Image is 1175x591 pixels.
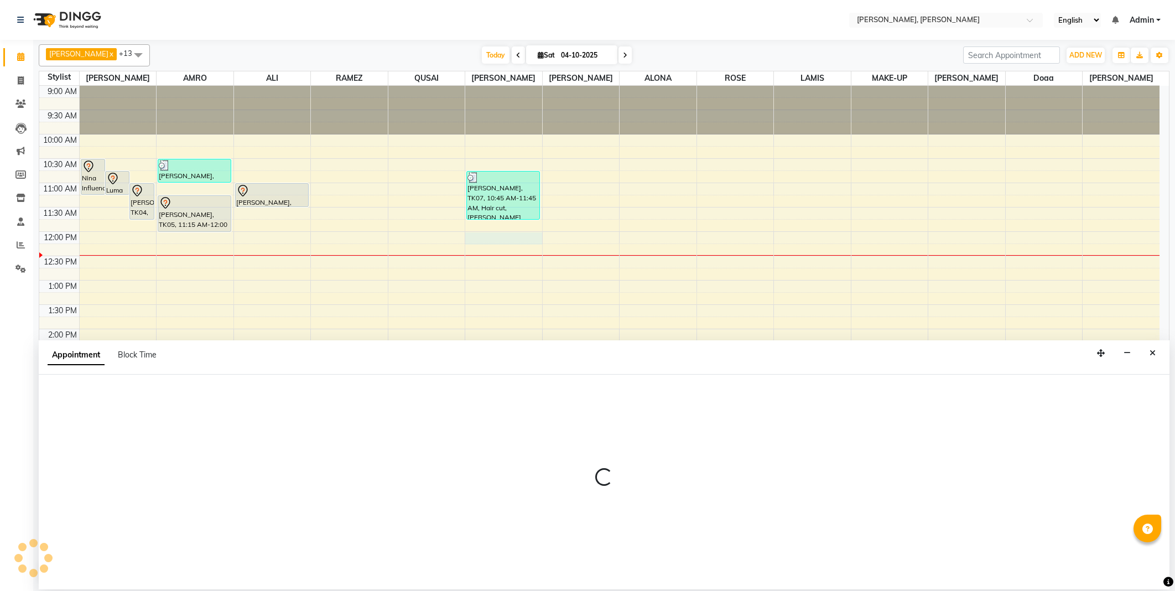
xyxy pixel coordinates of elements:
[46,305,79,317] div: 1:30 PM
[1067,48,1105,63] button: ADD NEW
[45,110,79,122] div: 9:30 AM
[45,86,79,97] div: 9:00 AM
[465,71,542,85] span: [PERSON_NAME]
[236,184,308,206] div: [PERSON_NAME], TK06, 11:00 AM-11:30 AM, Caviar Protein Treatment
[49,49,108,58] span: [PERSON_NAME]
[106,172,129,194] div: Luma Saqqaf, TK03, 10:45 AM-11:15 AM, Keratine
[482,46,509,64] span: Today
[157,71,233,85] span: AMRO
[234,71,311,85] span: ALI
[80,71,157,85] span: [PERSON_NAME]
[41,183,79,195] div: 11:00 AM
[158,196,231,231] div: [PERSON_NAME], TK05, 11:15 AM-12:00 PM, Roots
[620,71,696,85] span: ALONA
[851,71,928,85] span: MAKE-UP
[48,345,105,365] span: Appointment
[108,49,113,58] a: x
[928,71,1005,85] span: [PERSON_NAME]
[963,46,1060,64] input: Search Appointment
[697,71,774,85] span: ROSE
[81,159,105,194] div: Nina Influencer, TK01, 10:30 AM-11:15 AM, Roots
[41,159,79,170] div: 10:30 AM
[41,256,79,268] div: 12:30 PM
[41,134,79,146] div: 10:00 AM
[130,184,153,219] div: [PERSON_NAME], TK04, 11:00 AM-11:45 AM, Roots
[467,172,539,219] div: [PERSON_NAME], TK07, 10:45 AM-11:45 AM, Hair cut,[PERSON_NAME]
[46,281,79,292] div: 1:00 PM
[558,47,613,64] input: 2025-10-04
[41,232,79,243] div: 12:00 PM
[1145,345,1161,362] button: Close
[28,4,104,35] img: logo
[1083,71,1160,85] span: [PERSON_NAME]
[311,71,388,85] span: RAMEZ
[158,159,231,182] div: [PERSON_NAME], TK02, 10:30 AM-11:00 AM, Blow Dry Retouch
[39,71,79,83] div: Stylist
[1006,71,1083,85] span: Doaa
[535,51,558,59] span: Sat
[774,71,851,85] span: LAMIS
[41,208,79,219] div: 11:30 AM
[119,49,141,58] span: +13
[1069,51,1102,59] span: ADD NEW
[118,350,157,360] span: Block Time
[1130,14,1154,26] span: Admin
[388,71,465,85] span: QUSAI
[46,329,79,341] div: 2:00 PM
[543,71,620,85] span: [PERSON_NAME]
[1129,547,1164,580] iframe: chat widget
